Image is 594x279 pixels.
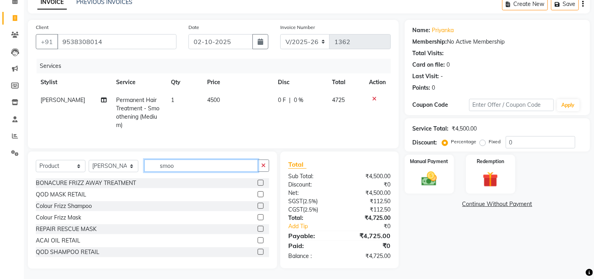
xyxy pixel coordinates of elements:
label: Fixed [489,138,501,145]
th: Disc [273,73,327,91]
div: ₹4,500.00 [452,125,477,133]
span: 2.5% [304,198,316,204]
span: 4500 [207,96,220,104]
a: Add Tip [282,222,349,231]
button: Apply [557,99,580,111]
span: CGST [288,206,303,213]
div: Coupon Code [413,101,469,109]
a: Priyanka [432,26,454,35]
div: Sub Total: [282,172,340,181]
div: Net: [282,189,340,197]
div: Card on file: [413,61,445,69]
span: 2.5% [305,206,316,213]
th: Action [365,73,391,91]
div: ₹4,725.00 [340,214,397,222]
div: REPAIR RESCUE MASK [36,225,97,233]
div: ₹0 [349,222,397,231]
div: ACAI OIL RETAIL [36,237,80,245]
span: 4725 [332,96,345,104]
input: Search by Name/Mobile/Email/Code [57,34,177,49]
div: ₹4,500.00 [340,189,397,197]
div: ₹4,725.00 [340,252,397,260]
span: 0 % [294,96,303,104]
label: Manual Payment [410,158,448,165]
button: +91 [36,34,58,49]
label: Invoice Number [280,24,315,31]
th: Total [327,73,364,91]
div: ₹0 [340,181,397,189]
div: QOD SHAMPOO RETAIL [36,248,99,256]
span: SGST [288,198,303,205]
div: ₹4,725.00 [340,231,397,241]
div: ₹112.50 [340,197,397,206]
div: ( ) [282,206,340,214]
div: Service Total: [413,125,449,133]
div: No Active Membership [413,38,582,46]
div: ₹0 [340,241,397,250]
input: Enter Offer / Coupon Code [469,99,554,111]
span: 0 F [278,96,286,104]
label: Client [36,24,49,31]
div: ₹112.50 [340,206,397,214]
th: Price [202,73,273,91]
div: Paid: [282,241,340,250]
th: Qty [166,73,203,91]
label: Percentage [451,138,477,145]
div: 0 [447,61,450,69]
div: ( ) [282,197,340,206]
label: Date [188,24,199,31]
div: Balance : [282,252,340,260]
div: Colour Frizz Shampoo [36,202,92,210]
div: Total Visits: [413,49,444,58]
span: | [289,96,291,104]
div: Membership: [413,38,447,46]
span: [PERSON_NAME] [41,96,85,104]
div: BONACURE FRIZZ AWAY TREATMENT [36,179,136,187]
div: QOD MASK RETAIL [36,190,86,199]
img: _cash.svg [417,170,442,188]
div: ₹4,500.00 [340,172,397,181]
div: Last Visit: [413,72,439,81]
div: Colour Frizz Mask [36,214,81,222]
label: Redemption [477,158,504,165]
span: 1 [171,96,174,104]
div: Name: [413,26,431,35]
th: Stylist [36,73,111,91]
input: Search or Scan [144,160,258,172]
div: Services [37,59,397,73]
span: Total [288,160,307,169]
div: 0 [432,84,435,92]
span: Permanent Hair Treatment - Smoothening (Medium) [116,96,159,129]
div: Discount: [413,139,437,147]
img: _gift.svg [478,170,503,189]
div: Discount: [282,181,340,189]
div: Payable: [282,231,340,241]
div: Points: [413,84,431,92]
div: - [441,72,443,81]
div: Total: [282,214,340,222]
a: Continue Without Payment [406,200,588,208]
th: Service [111,73,166,91]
